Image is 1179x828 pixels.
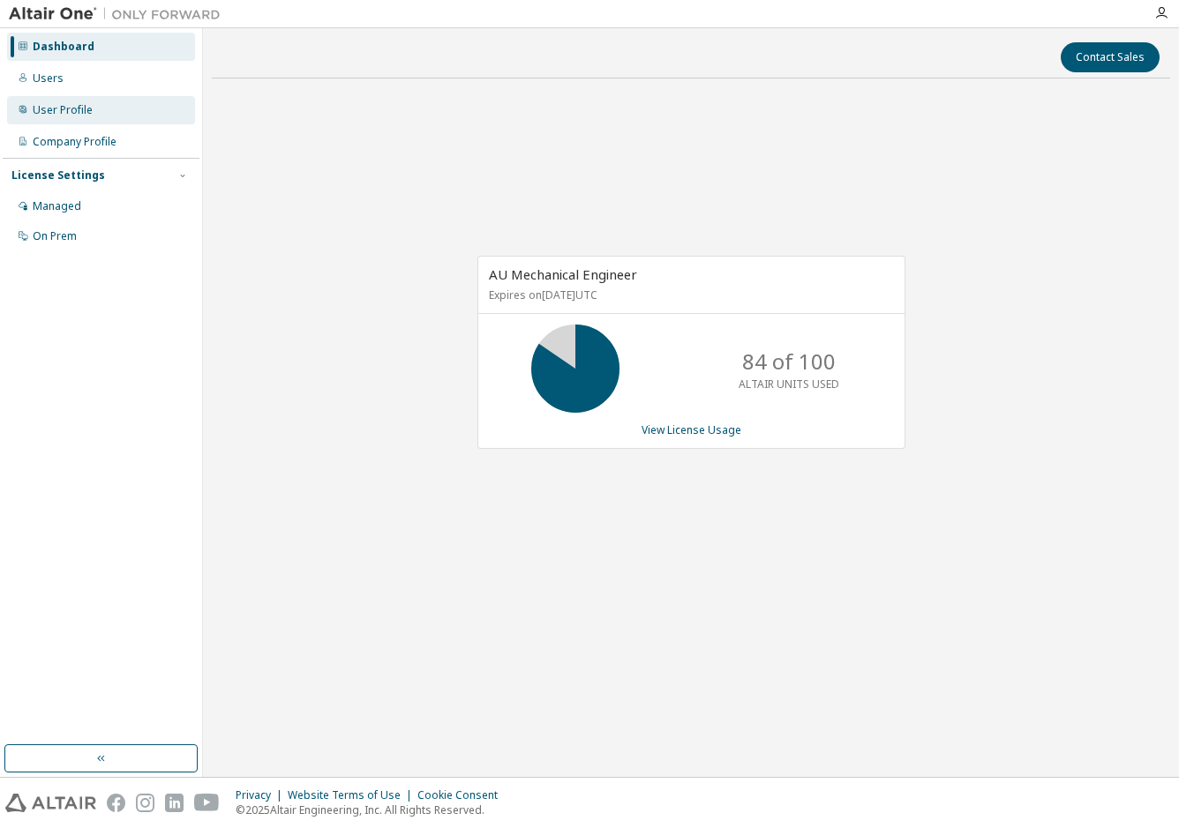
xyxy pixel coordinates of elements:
p: Expires on [DATE] UTC [489,287,890,302]
p: ALTAIR UNITS USED [739,377,839,392]
img: youtube.svg [194,794,220,812]
div: License Settings [11,168,105,183]
img: instagram.svg [136,794,154,812]
img: facebook.svg [107,794,125,812]
img: linkedin.svg [165,794,184,812]
div: User Profile [33,103,93,117]
div: Website Terms of Use [288,788,417,802]
img: Altair One [9,5,229,23]
div: Users [33,71,64,86]
div: Privacy [236,788,288,802]
div: Cookie Consent [417,788,508,802]
div: Managed [33,199,81,213]
p: © 2025 Altair Engineering, Inc. All Rights Reserved. [236,802,508,817]
a: View License Usage [642,422,741,437]
p: 84 of 100 [742,347,836,377]
div: On Prem [33,229,77,243]
span: AU Mechanical Engineer [489,265,637,283]
img: altair_logo.svg [5,794,96,812]
div: Dashboard [33,40,94,54]
div: Company Profile [33,135,116,149]
button: Contact Sales [1061,42,1160,72]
